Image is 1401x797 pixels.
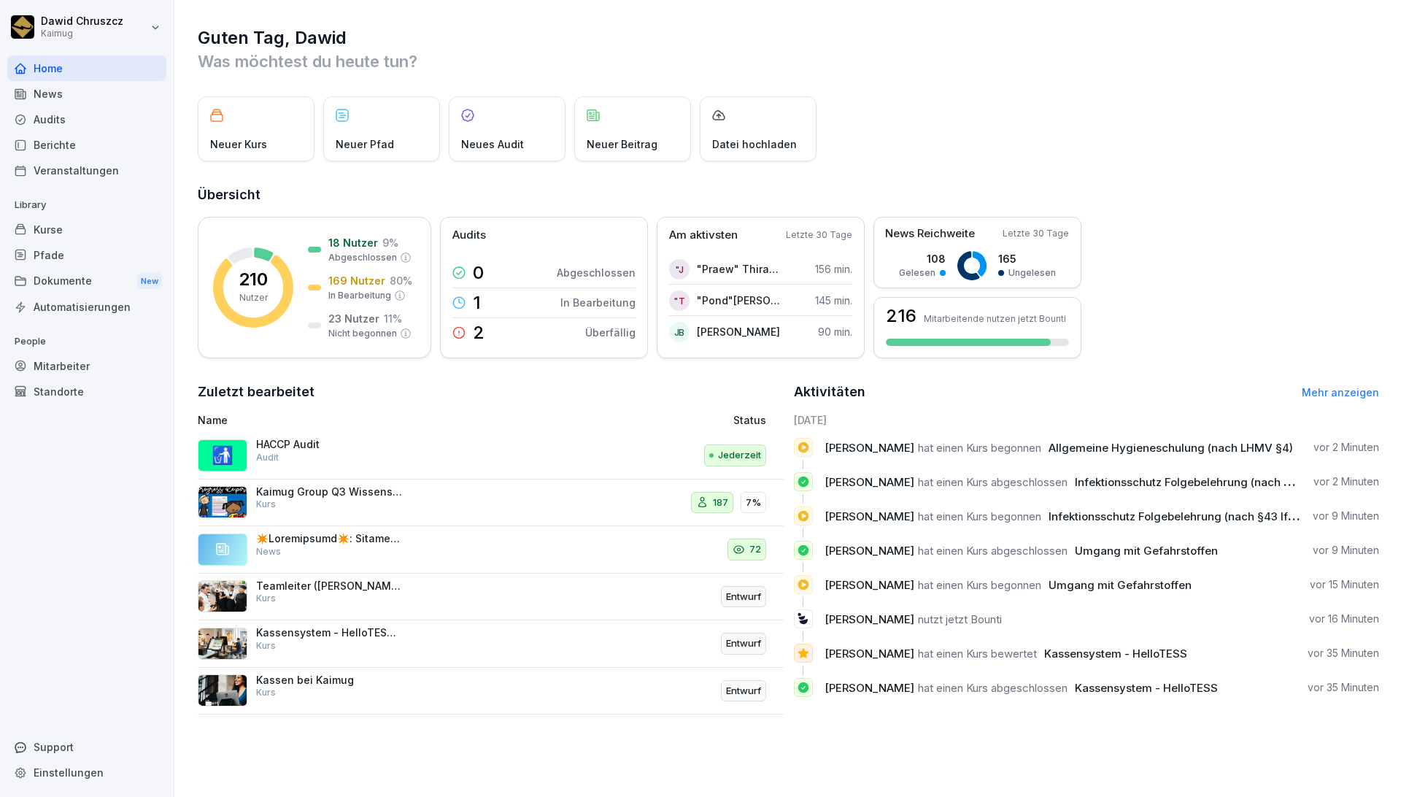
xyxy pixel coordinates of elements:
[7,268,166,295] a: DokumenteNew
[818,324,852,339] p: 90 min.
[825,441,914,455] span: [PERSON_NAME]
[256,545,281,558] p: News
[1049,441,1293,455] span: Allgemeine Hygieneschulung (nach LHMV §4)
[1313,440,1379,455] p: vor 2 Minuten
[256,498,276,511] p: Kurs
[825,509,914,523] span: [PERSON_NAME]
[585,325,636,340] p: Überfällig
[7,217,166,242] a: Kurse
[7,132,166,158] a: Berichte
[1308,646,1379,661] p: vor 35 Minuten
[560,295,636,310] p: In Bearbeitung
[198,185,1379,205] h2: Übersicht
[899,266,935,280] p: Gelesen
[137,273,162,290] div: New
[1308,680,1379,695] p: vor 35 Minuten
[256,674,402,687] p: Kassen bei Kaimug
[239,291,268,304] p: Nutzer
[390,273,412,288] p: 80 %
[198,480,784,527] a: Kaimug Group Q3 Wissens-CheckKurs1877%
[256,485,402,498] p: Kaimug Group Q3 Wissens-Check
[1075,475,1334,489] span: Infektionsschutz Folgebelehrung (nach §43 IfSG)
[1310,577,1379,592] p: vor 15 Minuten
[198,620,784,668] a: Kassensystem - HelloTESS ([PERSON_NAME])KursEntwurf
[256,686,276,699] p: Kurs
[1075,544,1218,558] span: Umgang mit Gefahrstoffen
[1049,578,1192,592] span: Umgang mit Gefahrstoffen
[256,626,402,639] p: Kassensystem - HelloTESS ([PERSON_NAME])
[7,353,166,379] a: Mitarbeiter
[815,261,852,277] p: 156 min.
[198,674,247,706] img: dl77onhohrz39aq74lwupjv4.png
[718,448,761,463] p: Jederzeit
[7,158,166,183] a: Veranstaltungen
[733,412,766,428] p: Status
[7,379,166,404] div: Standorte
[382,235,398,250] p: 9 %
[7,242,166,268] div: Pfade
[328,273,385,288] p: 169 Nutzer
[198,432,784,480] a: 🚮HACCP AuditAuditJederzeit
[825,475,914,489] span: [PERSON_NAME]
[669,227,738,244] p: Am aktivsten
[825,647,914,661] span: [PERSON_NAME]
[918,647,1037,661] span: hat einen Kurs bewertet
[336,136,394,152] p: Neuer Pfad
[256,592,276,605] p: Kurs
[557,265,636,280] p: Abgeschlossen
[825,612,914,626] span: [PERSON_NAME]
[1075,681,1218,695] span: Kassensystem - HelloTESS
[669,290,690,311] div: "T
[256,438,402,451] p: HACCP Audit
[1313,543,1379,558] p: vor 9 Minuten
[473,294,481,312] p: 1
[749,542,761,557] p: 72
[7,107,166,132] a: Audits
[198,50,1379,73] p: Was möchtest du heute tun?
[239,271,268,288] p: 210
[256,532,402,545] p: ✴️Loremipsumd✴️: Sitame Conse Adipiscin Elitseddo Eiusm - Temp Incid Utlabo etd magnaal enima Min...
[1044,647,1187,661] span: Kassensystem - HelloTESS
[918,509,1041,523] span: hat einen Kurs begonnen
[452,227,486,244] p: Audits
[899,251,946,266] p: 108
[885,226,975,242] p: News Reichweite
[669,322,690,342] div: JB
[7,268,166,295] div: Dokumente
[198,486,247,518] img: e5wlzal6fzyyu8pkl39fd17k.png
[7,760,166,785] div: Einstellungen
[815,293,852,308] p: 145 min.
[198,574,784,621] a: Teamleiter ([PERSON_NAME])KursEntwurf
[712,136,797,152] p: Datei hochladen
[918,681,1068,695] span: hat einen Kurs abgeschlossen
[726,590,761,604] p: Entwurf
[198,668,784,715] a: Kassen bei KaimugKursEntwurf
[41,15,123,28] p: Dawid Chruszcz
[473,264,484,282] p: 0
[256,451,279,464] p: Audit
[7,81,166,107] a: News
[786,228,852,242] p: Letzte 30 Tage
[328,289,391,302] p: In Bearbeitung
[1302,386,1379,398] a: Mehr anzeigen
[918,475,1068,489] span: hat einen Kurs abgeschlossen
[1313,474,1379,489] p: vor 2 Minuten
[7,330,166,353] p: People
[825,578,914,592] span: [PERSON_NAME]
[7,734,166,760] div: Support
[256,580,402,593] p: Teamleiter ([PERSON_NAME])
[256,639,276,652] p: Kurs
[697,293,781,308] p: "Pond"[PERSON_NAME]
[7,294,166,320] a: Automatisierungen
[7,55,166,81] a: Home
[669,259,690,280] div: "J
[1049,509,1308,523] span: Infektionsschutz Folgebelehrung (nach §43 IfSG)
[746,496,761,510] p: 7%
[384,311,402,326] p: 11 %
